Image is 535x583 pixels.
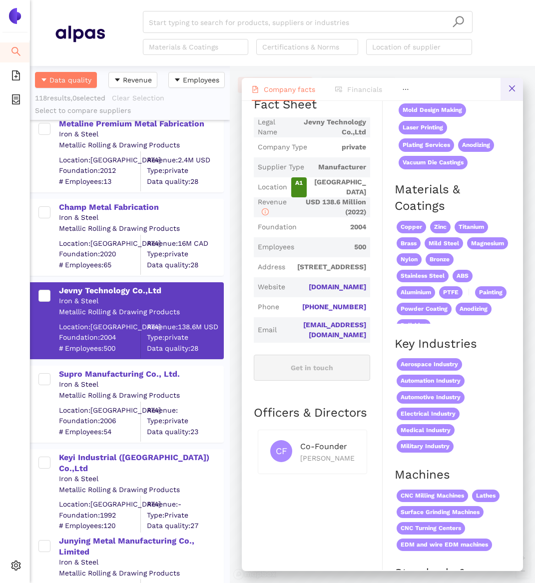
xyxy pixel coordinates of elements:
[59,307,223,317] div: Metallic Rolling & Drawing Products
[59,140,223,150] div: Metallic Rolling & Drawing Products
[59,521,140,531] span: # Employees: 120
[59,224,223,234] div: Metallic Rolling & Drawing Products
[59,558,223,568] div: Iron & Steel
[291,177,307,197] span: A1
[397,270,449,282] span: Stainless Steel
[147,333,223,343] span: Type: private
[397,440,454,453] span: Military Industry
[183,74,219,85] span: Employees
[147,521,223,531] span: Data quality: 27
[264,85,315,93] span: Company facts
[147,166,223,176] span: Type: private
[59,176,140,186] span: # Employees: 13
[395,467,511,484] h2: Machines
[49,74,91,85] span: Data quality
[475,286,507,299] span: Painting
[174,76,181,84] span: caret-down
[254,405,370,422] h2: Officers & Directors
[11,91,21,111] span: container
[439,286,463,299] span: PTFE
[59,452,223,475] div: Keyi Industrial ([GEOGRAPHIC_DATA]) Co.,Ltd
[59,343,140,353] span: # Employees: 500
[402,86,409,93] span: ellipsis
[59,333,140,343] span: Foundation: 2004
[35,106,225,116] div: Select to compare suppliers
[147,155,223,165] div: Revenue: 2.4M USD
[458,138,494,152] span: Anodizing
[296,197,366,217] span: USD 138.6 Million (2022)
[258,198,287,216] span: Revenue
[399,103,466,117] span: Mold Design Making
[59,568,223,578] div: Metallic Rolling & Drawing Products
[425,237,463,250] span: Mild Steel
[399,138,454,152] span: Plating Services
[395,336,511,353] h2: Key Industries
[399,156,468,169] span: Vacuum Die Castings
[35,94,105,102] span: 118 results, 0 selected
[258,117,290,137] span: Legal Name
[147,510,223,520] span: Type: Private
[335,86,342,93] span: fund-view
[59,166,140,176] span: Foundation: 2012
[114,76,121,84] span: caret-down
[59,285,223,296] div: Jevny Technology Co.,Ltd
[426,253,454,266] span: Bronze
[397,539,492,551] span: EDM and wire EDM machines
[399,121,447,134] span: Laser Printing
[258,325,277,335] span: Email
[397,237,421,250] span: Brass
[347,85,382,93] span: Financials
[59,213,223,223] div: Iron & Steel
[258,262,285,272] span: Address
[397,286,435,299] span: Aluminium
[258,162,304,172] span: Supplier Type
[59,129,223,139] div: Iron & Steel
[59,155,140,165] div: Location: [GEOGRAPHIC_DATA]
[453,270,473,282] span: ABS
[397,375,465,387] span: Automation Industry
[147,500,223,510] div: Revenue: -
[147,427,223,437] span: Data quality: 23
[59,380,223,390] div: Iron & Steel
[289,262,366,272] span: [STREET_ADDRESS]
[397,303,452,315] span: Powder Coating
[397,391,465,404] span: Automotive Industry
[501,78,523,100] button: close
[300,442,347,451] span: Co-Founder
[147,343,223,353] span: Data quality: 28
[508,84,516,92] span: close
[59,510,140,520] span: Foundation: 1992
[11,43,21,63] span: search
[397,522,465,535] span: CNC Turning Centers
[397,408,460,420] span: Electrical Industry
[59,322,140,332] div: Location: [GEOGRAPHIC_DATA]
[168,72,225,88] button: caret-downEmployees
[294,117,366,137] span: Jevny Technology Co.,Ltd
[11,557,21,577] span: setting
[123,74,152,85] span: Revenue
[147,416,223,426] span: Type: private
[397,221,426,233] span: Copper
[59,405,140,415] div: Location: [GEOGRAPHIC_DATA]
[108,72,157,88] button: caret-downRevenue
[59,118,223,129] div: Metaline Premium Metal Fabrication
[59,296,223,306] div: Iron & Steel
[258,302,279,312] span: Phone
[311,142,366,152] span: private
[59,249,140,259] span: Foundation: 2020
[258,222,297,232] span: Foundation
[59,474,223,484] div: Iron & Steel
[467,237,508,250] span: Magnesium
[147,176,223,186] span: Data quality: 28
[397,490,468,502] span: CNC Milling Machines
[395,181,511,215] h2: Materials & Coatings
[308,162,366,172] span: Manufacturer
[258,242,294,252] span: Employees
[59,416,140,426] span: Foundation: 2006
[147,249,223,259] span: Type: private
[55,21,105,46] img: Homepage
[258,142,307,152] span: Company Type
[298,242,366,252] span: 500
[301,222,366,232] span: 2004
[59,427,140,437] span: # Employees: 54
